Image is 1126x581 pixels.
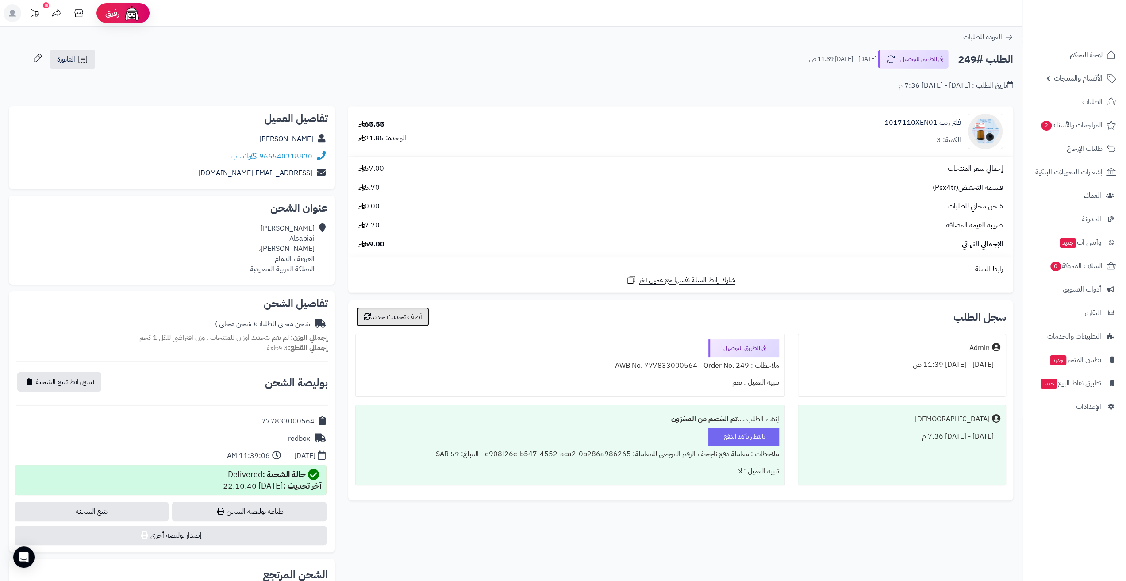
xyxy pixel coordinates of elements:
[1028,373,1121,394] a: تطبيق نقاط البيعجديد
[17,372,101,392] button: نسخ رابط تتبع الشحنة
[50,50,95,69] a: الفاتورة
[946,220,1003,231] span: ضريبة القيمة المضافة
[16,113,328,124] h2: تفاصيل العميل
[265,377,328,388] h2: بوليصة الشحن
[283,480,322,492] strong: آخر تحديث :
[262,468,306,480] strong: حالة الشحنة :
[809,55,876,64] small: [DATE] - [DATE] 11:39 ص
[1040,119,1103,131] span: المراجعات والأسئلة
[261,416,315,427] div: 777833000564
[358,183,382,193] span: -5.70
[1047,330,1101,342] span: التطبيقات والخدمات
[933,183,1003,193] span: قسيمة التخفيض(Psx4tr)
[267,342,328,353] small: 3 قطعة
[361,374,779,391] div: تنبيه العميل : نعم
[227,451,270,461] div: 11:39:06 AM
[259,134,313,144] a: [PERSON_NAME]
[361,446,779,463] div: ملاحظات : معاملة دفع ناجحة ، الرقم المرجعي للمعاملة: e908f26e-b547-4552-aca2-0b286a986265 - المبل...
[1028,302,1121,323] a: التقارير
[358,133,406,143] div: الوحدة: 21.85
[1035,166,1103,178] span: إشعارات التحويلات البنكية
[1082,96,1103,108] span: الطلبات
[215,319,310,329] div: شحن مجاني للطلبات
[198,168,312,178] a: [EMAIL_ADDRESS][DOMAIN_NAME]
[263,569,328,580] h2: الشحن المرتجع
[671,414,738,424] b: تم الخصم من المخزون
[1059,236,1101,249] span: وآتس آب
[915,414,990,424] div: [DEMOGRAPHIC_DATA]
[1028,208,1121,230] a: المدونة
[1084,307,1101,319] span: التقارير
[639,275,735,285] span: شارك رابط السلة نفسها مع عميل آخر
[1050,355,1066,365] span: جديد
[57,54,75,65] span: الفاتورة
[43,2,49,8] div: 10
[358,239,384,250] span: 59.00
[123,4,141,22] img: ai-face.png
[1028,91,1121,112] a: الطلبات
[223,469,322,492] div: Delivered [DATE] 22:10:40
[361,357,779,374] div: ملاحظات : AWB No. 777833000564 - Order No. 249
[1041,121,1052,131] span: 2
[968,114,1003,149] img: 1726488531-XEN01-90x90.png
[948,164,1003,174] span: إجمالي سعر المنتجات
[1063,283,1101,296] span: أدوات التسويق
[962,239,1003,250] span: الإجمالي النهائي
[1067,142,1103,155] span: طلبات الإرجاع
[23,4,46,24] a: تحديثات المنصة
[963,32,1013,42] a: العودة للطلبات
[291,332,328,343] strong: إجمالي الوزن:
[294,451,315,461] div: [DATE]
[803,356,1000,373] div: [DATE] - [DATE] 11:39 ص
[357,307,429,327] button: أضف تحديث جديد
[288,434,310,444] div: redbox
[358,220,380,231] span: 7.70
[358,201,380,212] span: 0.00
[361,463,779,480] div: تنبيه العميل : لا
[953,312,1006,323] h3: سجل الطلب
[899,81,1013,91] div: تاريخ الطلب : [DATE] - [DATE] 7:36 م
[15,526,327,545] button: إصدار بوليصة أخرى
[352,264,1010,274] div: رابط السلة
[1028,279,1121,300] a: أدوات التسويق
[963,32,1002,42] span: العودة للطلبات
[1028,396,1121,417] a: الإعدادات
[358,164,384,174] span: 57.00
[15,502,169,521] a: تتبع الشحنة
[13,546,35,568] div: Open Intercom Messenger
[948,201,1003,212] span: شحن مجاني للطلبات
[16,203,328,213] h2: عنوان الشحن
[1054,72,1103,85] span: الأقسام والمنتجات
[969,343,990,353] div: Admin
[708,428,779,446] div: بانتظار تأكيد الدفع
[1028,115,1121,136] a: المراجعات والأسئلة2
[231,151,257,162] a: واتساب
[1050,262,1061,271] span: 0
[937,135,961,145] div: الكمية: 3
[708,339,779,357] div: في الطريق للتوصيل
[884,118,961,128] a: فلتر زيت 1017110XEN01
[1049,354,1101,366] span: تطبيق المتجر
[1028,232,1121,253] a: وآتس آبجديد
[215,319,255,329] span: ( شحن مجاني )
[36,377,94,387] span: نسخ رابط تتبع الشحنة
[1076,400,1101,413] span: الإعدادات
[803,428,1000,445] div: [DATE] - [DATE] 7:36 م
[259,151,312,162] a: 966540318830
[1084,189,1101,202] span: العملاء
[16,298,328,309] h2: تفاصيل الشحن
[1060,238,1076,248] span: جديد
[1028,326,1121,347] a: التطبيقات والخدمات
[1049,260,1103,272] span: السلات المتروكة
[1028,185,1121,206] a: العملاء
[1028,44,1121,65] a: لوحة التحكم
[1028,255,1121,277] a: السلات المتروكة0
[288,342,328,353] strong: إجمالي القطع:
[1040,377,1101,389] span: تطبيق نقاط البيع
[361,411,779,428] div: إنشاء الطلب ....
[1028,162,1121,183] a: إشعارات التحويلات البنكية
[105,8,119,19] span: رفيق
[358,119,384,130] div: 65.55
[1041,379,1057,389] span: جديد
